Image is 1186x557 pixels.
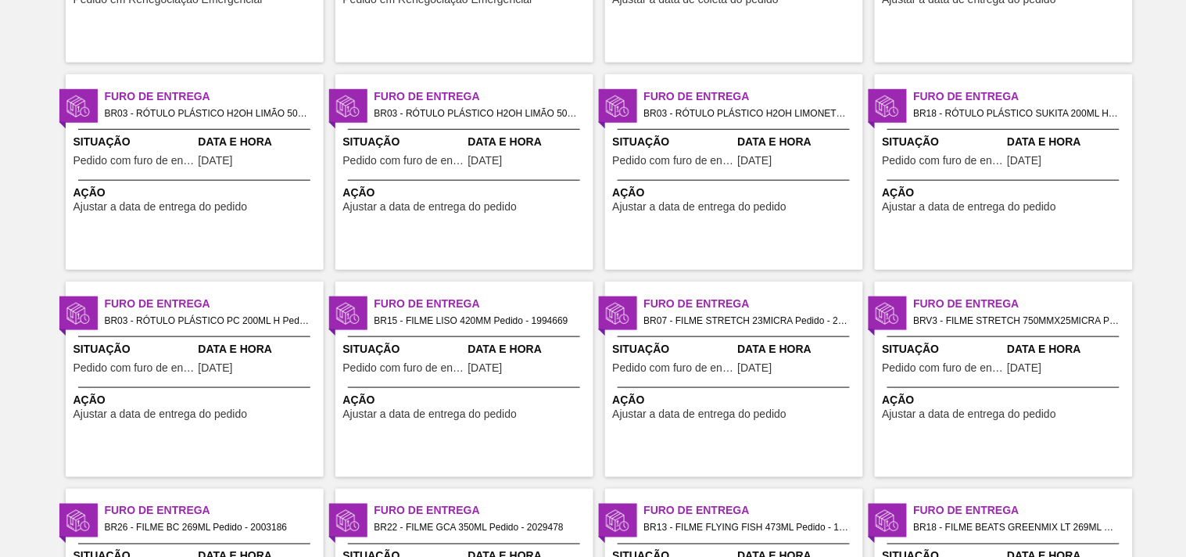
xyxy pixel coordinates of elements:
span: BR03 - RÓTULO PLÁSTICO PC 200ML H Pedido - 2010911 [105,312,311,329]
span: Data e Hora [468,341,589,358]
span: Furo de Entrega [914,296,1133,312]
span: 12/09/2025, [738,362,772,374]
span: 15/09/2025, [468,155,503,167]
span: BR22 - FILME GCA 350ML Pedido - 2029478 [374,519,581,537]
span: Ação [343,392,589,408]
img: status [336,95,360,118]
span: Pedido com furo de entrega [883,362,1004,374]
span: Ação [73,392,320,408]
span: Ajustar a data de entrega do pedido [883,408,1057,420]
img: status [606,302,629,325]
span: Furo de Entrega [374,296,593,312]
span: Pedido com furo de entrega [73,362,195,374]
span: Ação [613,392,859,408]
span: Ajustar a data de entrega do pedido [613,201,787,213]
span: Data e Hora [738,134,859,150]
span: Data e Hora [199,134,320,150]
img: status [606,509,629,533]
span: 12/09/2025, [468,362,503,374]
span: 15/09/2025, [738,155,772,167]
span: Ajustar a data de entrega do pedido [73,408,248,420]
span: 16/09/2025, [1008,155,1042,167]
img: status [876,509,899,533]
span: Pedido com furo de entrega [343,362,464,374]
span: Data e Hora [468,134,589,150]
span: BRV3 - FILME STRETCH 750MMX25MICRA Pedido - 1998317 [914,312,1120,329]
span: Ação [883,185,1129,201]
span: Ajustar a data de entrega do pedido [73,201,248,213]
span: Pedido com furo de entrega [613,155,734,167]
span: Situação [613,341,734,358]
img: status [606,95,629,118]
span: Data e Hora [199,341,320,358]
span: 11/09/2025, [1008,362,1042,374]
span: BR15 - FILME LISO 420MM Pedido - 1994669 [374,312,581,329]
span: Pedido com furo de entrega [883,155,1004,167]
span: 15/09/2025, [199,155,233,167]
span: Situação [883,341,1004,358]
span: Situação [73,341,195,358]
span: Data e Hora [738,341,859,358]
span: Situação [73,134,195,150]
span: BR18 - RÓTULO PLÁSTICO SUKITA 200ML H Pedido - 2002630 [914,105,1120,122]
span: BR13 - FILME FLYING FISH 473ML Pedido - 1972005 [644,519,851,537]
span: Ação [343,185,589,201]
span: Ação [883,392,1129,408]
span: BR26 - FILME BC 269ML Pedido - 2003186 [105,519,311,537]
img: status [336,302,360,325]
span: Furo de Entrega [105,503,324,519]
span: Pedido com furo de entrega [73,155,195,167]
span: Furo de Entrega [644,503,863,519]
span: Data e Hora [1008,134,1129,150]
span: 17/09/2025, [199,362,233,374]
span: Pedido com furo de entrega [613,362,734,374]
span: Furo de Entrega [105,88,324,105]
span: BR07 - FILME STRETCH 23MICRA Pedido - 2021721 [644,312,851,329]
img: status [66,95,90,118]
span: BR03 - RÓTULO PLÁSTICO H2OH LIMONETO 500ML H Pedido - 2007340 [644,105,851,122]
span: Situação [343,134,464,150]
span: Ação [613,185,859,201]
span: Situação [883,134,1004,150]
span: BR18 - FILME BEATS GREENMIX LT 269ML Pedido - 2029112 [914,519,1120,537]
span: Ajustar a data de entrega do pedido [883,201,1057,213]
span: Situação [613,134,734,150]
span: Ajustar a data de entrega do pedido [613,408,787,420]
span: Furo de Entrega [644,296,863,312]
span: Furo de Entrega [374,88,593,105]
span: Data e Hora [1008,341,1129,358]
span: Furo de Entrega [374,503,593,519]
img: status [336,509,360,533]
span: Situação [343,341,464,358]
img: status [66,509,90,533]
span: Furo de Entrega [644,88,863,105]
img: status [876,302,899,325]
span: Furo de Entrega [914,88,1133,105]
img: status [66,302,90,325]
span: BR03 - RÓTULO PLÁSTICO H2OH LIMÃO 500ML H Pedido - 2007336 [105,105,311,122]
span: Furo de Entrega [914,503,1133,519]
span: Furo de Entrega [105,296,324,312]
span: BR03 - RÓTULO PLÁSTICO H2OH LIMÃO 500ML H Pedido - 2012830 [374,105,581,122]
span: Pedido com furo de entrega [343,155,464,167]
span: Ação [73,185,320,201]
img: status [876,95,899,118]
span: Ajustar a data de entrega do pedido [343,408,518,420]
span: Ajustar a data de entrega do pedido [343,201,518,213]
